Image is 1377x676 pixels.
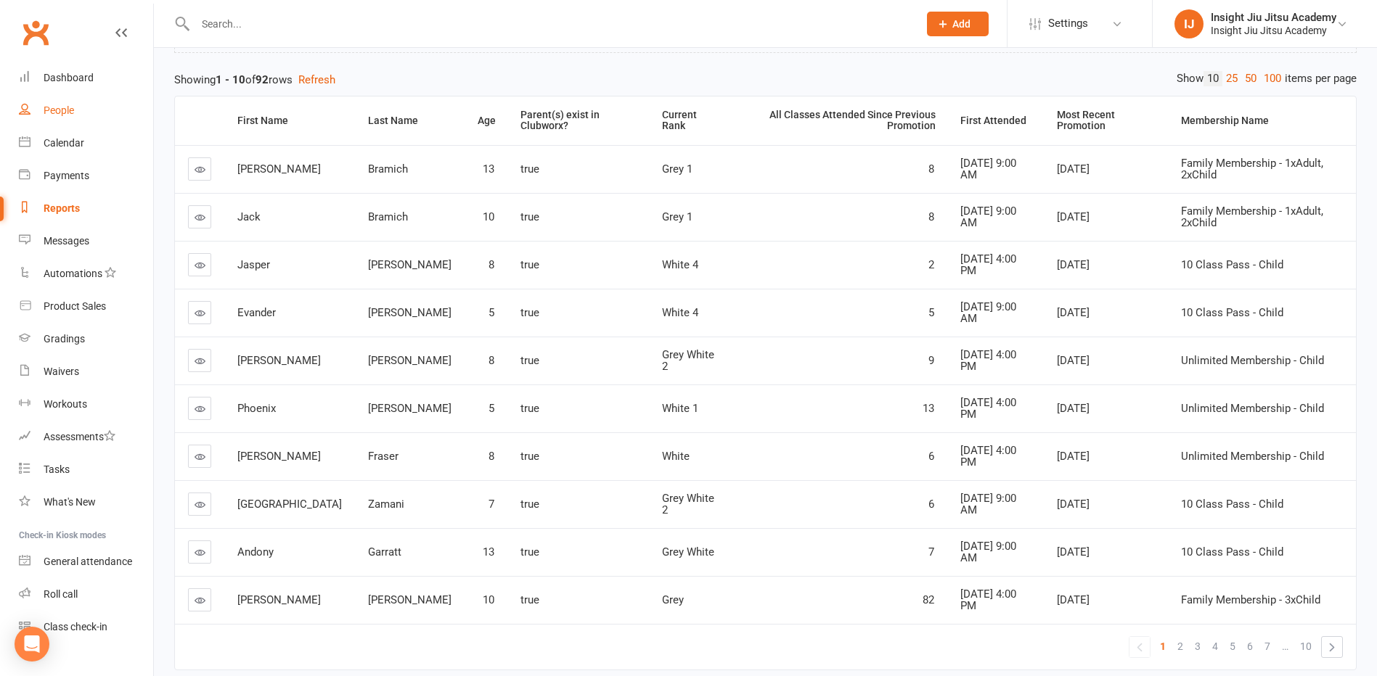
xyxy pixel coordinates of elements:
span: [PERSON_NAME] [368,306,451,319]
span: true [520,210,539,223]
input: Search... [191,14,908,34]
span: White 1 [662,402,698,415]
a: « [1129,637,1150,657]
span: [DATE] [1057,210,1090,223]
div: Roll call [44,588,78,600]
span: 4 [1212,636,1218,656]
a: Workouts [19,388,153,421]
div: Product Sales [44,300,106,312]
a: Reports [19,192,153,225]
span: [DATE] 4:00 PM [960,588,1016,613]
a: 5 [1224,636,1241,656]
span: 10 [1300,636,1312,656]
span: [DATE] 4:00 PM [960,444,1016,469]
a: What's New [19,486,153,519]
span: true [520,450,539,463]
div: Gradings [44,333,85,345]
button: Refresh [298,71,335,88]
span: true [520,593,539,606]
span: Unlimited Membership - Child [1181,450,1324,463]
div: Waivers [44,366,79,377]
div: Workouts [44,398,87,410]
span: 5 [928,306,934,319]
span: true [520,545,539,558]
span: 10 Class Pass - Child [1181,498,1283,511]
a: Dashboard [19,62,153,94]
a: Gradings [19,323,153,355]
span: Grey White 2 [662,348,714,374]
div: General attendance [44,556,132,567]
span: 10 [483,210,494,223]
span: [PERSON_NAME] [237,162,321,176]
span: 6 [928,450,934,463]
span: 10 Class Pass - Child [1181,306,1283,319]
a: 7 [1259,636,1276,656]
div: Calendar [44,137,84,149]
span: Phoenix [237,402,276,415]
span: 13 [923,402,934,415]
div: Most Recent Promotion [1057,110,1156,132]
a: 3 [1189,636,1206,656]
div: Tasks [44,463,70,475]
span: Grey White 2 [662,492,714,517]
div: Open Intercom Messenger [15,627,49,661]
span: 7 [1264,636,1270,656]
span: 5 [489,306,494,319]
span: [PERSON_NAME] [368,354,451,367]
div: What's New [44,496,96,508]
span: Fraser [368,450,399,463]
div: Class check-in [44,621,107,632]
span: Grey 1 [662,210,692,223]
div: Automations [44,268,102,279]
div: All Classes Attended Since Previous Promotion [745,110,936,132]
span: Family Membership - 3xChild [1181,593,1320,606]
div: Messages [44,235,89,247]
span: true [520,258,539,271]
div: Dashboard [44,72,94,83]
span: Jack [237,210,261,223]
a: Tasks [19,453,153,486]
span: Unlimited Membership - Child [1181,354,1324,367]
span: Grey [662,593,684,606]
span: Grey White [662,545,714,558]
a: 10 [1294,636,1317,656]
div: Age [478,115,496,126]
span: [DATE] 9:00 AM [960,492,1016,517]
span: [PERSON_NAME] [237,354,321,367]
div: First Attended [960,115,1032,126]
span: [DATE] 9:00 AM [960,205,1016,230]
a: » [1322,637,1342,657]
span: 5 [1230,636,1235,656]
span: Zamani [368,498,404,511]
span: true [520,498,539,511]
div: Insight Jiu Jitsu Academy [1211,11,1336,24]
a: Clubworx [17,15,54,51]
div: Showing of rows [174,71,1357,88]
a: Messages [19,225,153,257]
a: … [1276,636,1294,656]
span: 13 [483,545,494,558]
span: Add [952,18,971,30]
a: 6 [1241,636,1259,656]
span: [DATE] 9:00 AM [960,300,1016,326]
div: Assessments [44,431,115,442]
span: [DATE] [1057,545,1090,558]
a: Waivers [19,355,153,388]
span: 8 [489,450,494,463]
a: Automations [19,257,153,290]
div: Parent(s) exist in Clubworx? [520,110,637,132]
div: Last Name [368,115,453,126]
span: Andony [237,545,274,558]
span: 7 [928,545,934,558]
a: 25 [1222,71,1241,86]
button: Add [927,12,989,36]
strong: 1 - 10 [216,73,245,86]
span: [GEOGRAPHIC_DATA] [237,498,342,511]
span: 8 [489,258,494,271]
span: Bramich [368,162,408,176]
span: 2 [1177,636,1183,656]
div: People [44,104,74,116]
span: 6 [928,498,934,511]
span: Evander [237,306,276,319]
span: 82 [923,593,934,606]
